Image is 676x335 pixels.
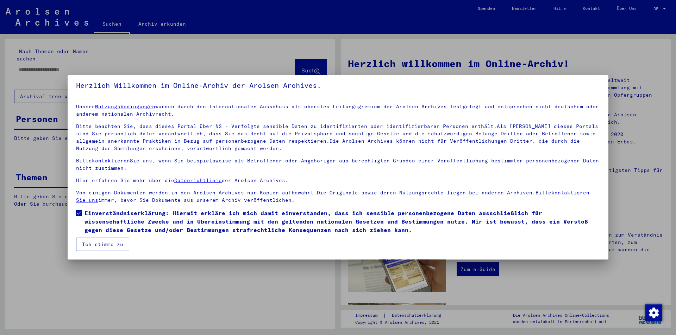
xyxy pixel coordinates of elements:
[645,304,662,321] img: Zustimmung ändern
[76,123,600,152] p: Bitte beachten Sie, dass dieses Portal über NS - Verfolgte sensible Daten zu identifizierten oder...
[76,103,600,118] p: Unsere wurden durch den Internationalen Ausschuss als oberstes Leitungsgremium der Arolsen Archiv...
[76,189,600,204] p: Von einigen Dokumenten werden in den Arolsen Archives nur Kopien aufbewahrt.Die Originale sowie d...
[76,157,600,172] p: Bitte Sie uns, wenn Sie beispielsweise als Betroffener oder Angehöriger aus berechtigten Gründen ...
[76,238,129,251] button: Ich stimme zu
[174,177,222,183] a: Datenrichtlinie
[84,209,600,234] span: Einverständniserklärung: Hiermit erkläre ich mich damit einverstanden, dass ich sensible personen...
[76,177,600,184] p: Hier erfahren Sie mehr über die der Arolsen Archives.
[76,80,600,91] h5: Herzlich Willkommen im Online-Archiv der Arolsen Archives.
[92,157,130,164] a: kontaktieren
[95,103,155,110] a: Nutzungsbedingungen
